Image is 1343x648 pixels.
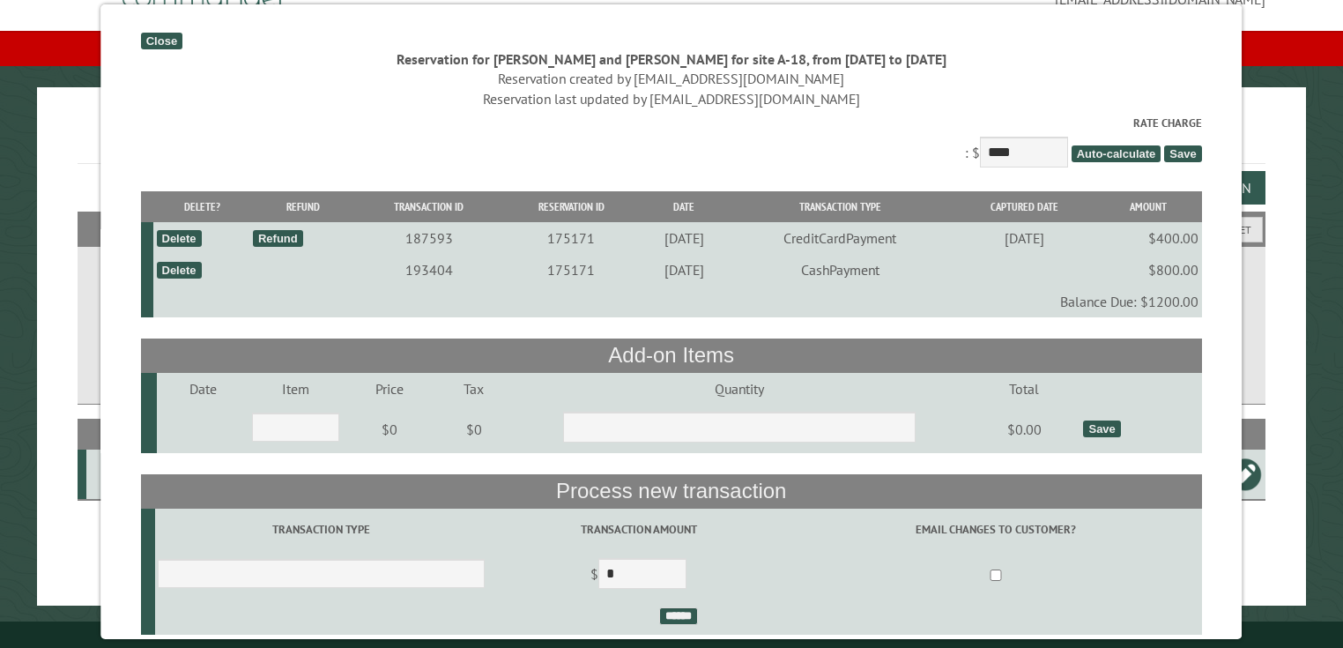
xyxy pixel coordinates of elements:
[141,49,1202,69] div: Reservation for [PERSON_NAME] and [PERSON_NAME] for site A-18, from [DATE] to [DATE]
[141,115,1202,172] div: : $
[1095,222,1202,254] td: $400.00
[727,254,953,286] td: CashPayment
[641,222,727,254] td: [DATE]
[93,466,161,483] div: A-18
[253,230,303,247] div: Refund
[249,373,342,405] td: Item
[157,230,202,247] div: Delete
[250,191,356,222] th: Refund
[154,191,250,222] th: Delete?
[141,33,182,49] div: Close
[158,521,485,538] label: Transaction Type
[968,373,1081,405] td: Total
[953,222,1095,254] td: [DATE]
[502,222,642,254] td: 175171
[157,373,249,405] td: Date
[727,222,953,254] td: CreditCardPayment
[141,474,1202,508] th: Process new transaction
[953,191,1095,222] th: Captured Date
[491,521,788,538] label: Transaction Amount
[357,191,502,222] th: Transaction ID
[343,405,438,454] td: $0
[793,521,1199,538] label: Email changes to customer?
[157,262,202,279] div: Delete
[86,419,164,450] th: Site
[1095,191,1202,222] th: Amount
[78,115,1266,164] h1: Reservations
[502,191,642,222] th: Reservation ID
[141,115,1202,131] label: Rate Charge
[1165,145,1202,162] span: Save
[1095,254,1202,286] td: $800.00
[438,405,511,454] td: $0
[141,339,1202,372] th: Add-on Items
[1072,145,1161,162] span: Auto-calculate
[1084,421,1121,437] div: Save
[438,373,511,405] td: Tax
[357,222,502,254] td: 187593
[641,254,727,286] td: [DATE]
[572,629,771,640] small: © Campground Commander LLC. All rights reserved.
[357,254,502,286] td: 193404
[641,191,727,222] th: Date
[78,212,1266,245] h2: Filters
[343,373,438,405] td: Price
[502,254,642,286] td: 175171
[154,286,1202,317] td: Balance Due: $1200.00
[968,405,1081,454] td: $0.00
[488,551,790,600] td: $
[727,191,953,222] th: Transaction Type
[141,69,1202,88] div: Reservation created by [EMAIL_ADDRESS][DOMAIN_NAME]
[141,89,1202,108] div: Reservation last updated by [EMAIL_ADDRESS][DOMAIN_NAME]
[510,373,968,405] td: Quantity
